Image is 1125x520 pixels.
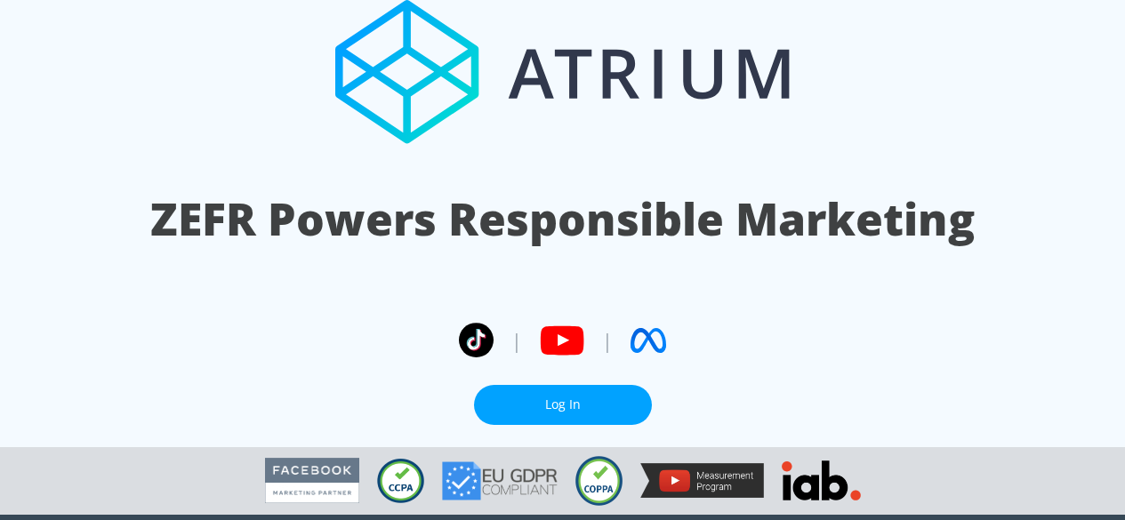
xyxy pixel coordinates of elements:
[377,459,424,503] img: CCPA Compliant
[782,460,861,500] img: IAB
[150,188,975,250] h1: ZEFR Powers Responsible Marketing
[511,327,522,354] span: |
[602,327,613,354] span: |
[265,458,359,503] img: Facebook Marketing Partner
[474,385,652,425] a: Log In
[442,461,558,500] img: GDPR Compliant
[575,456,623,506] img: COPPA Compliant
[640,463,764,498] img: YouTube Measurement Program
